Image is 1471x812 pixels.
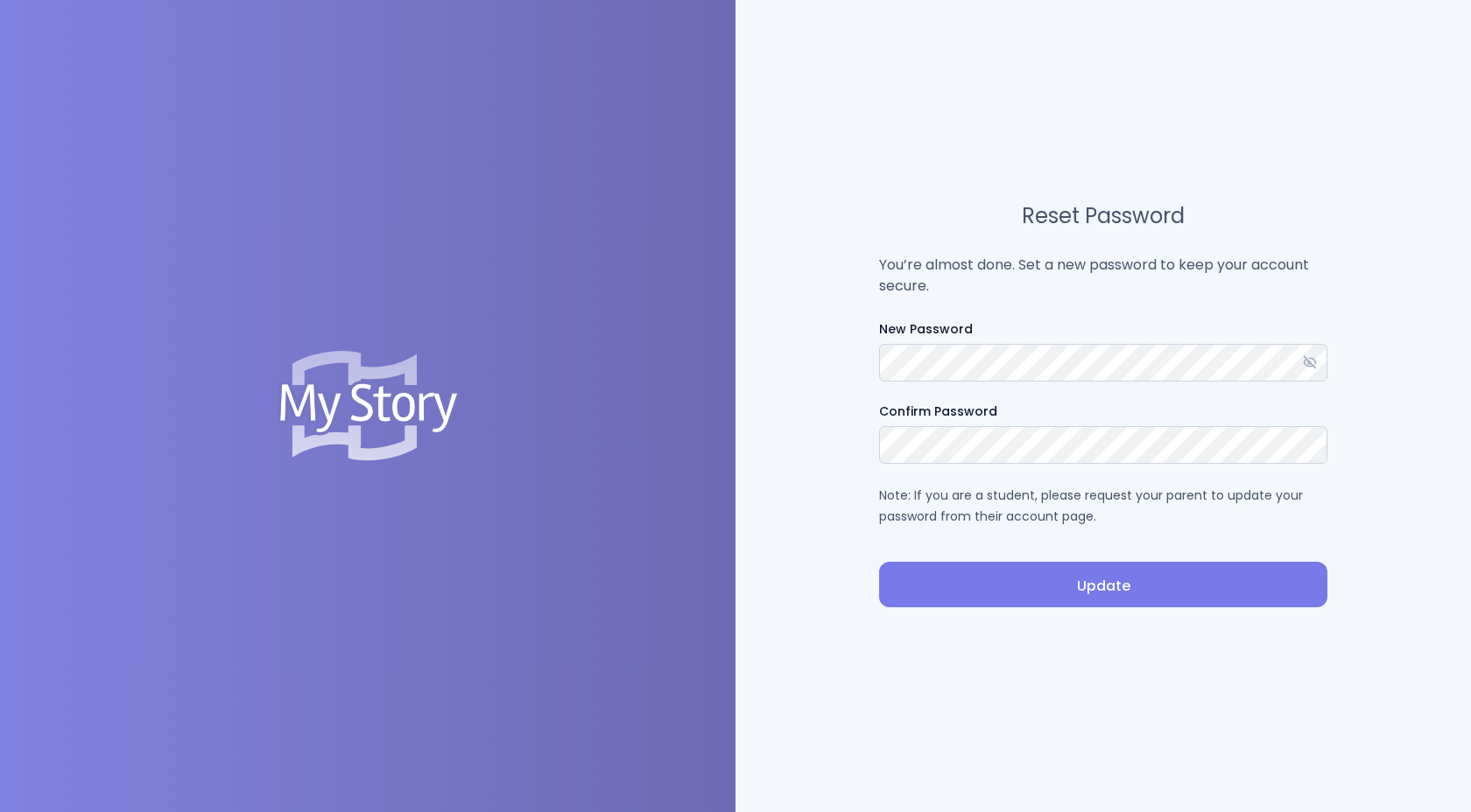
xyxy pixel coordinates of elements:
[879,255,1327,297] p: You’re almost done. Set a new password to keep your account secure.
[893,576,1313,597] span: Update
[879,562,1327,607] button: Update
[879,402,1327,421] label: Confirm Password
[879,206,1327,227] h1: Reset Password
[277,351,460,461] img: Logo
[879,485,1327,527] p: Note: If you are a student, please request your parent to update your password from their account...
[879,320,1327,339] label: New Password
